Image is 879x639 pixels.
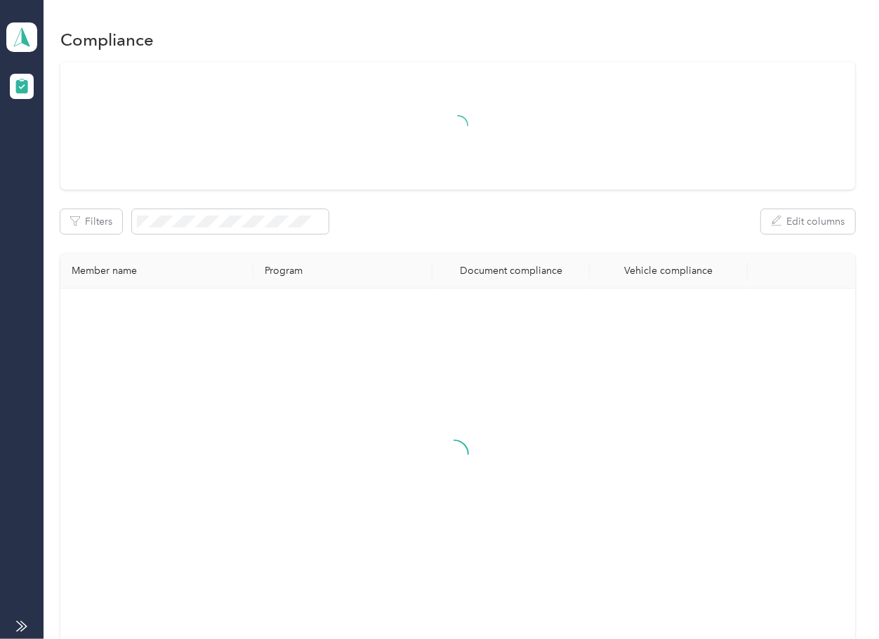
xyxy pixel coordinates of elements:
button: Edit columns [761,209,855,234]
div: Document compliance [444,265,579,277]
th: Program [253,253,432,289]
h1: Compliance [60,32,154,47]
th: Member name [60,253,253,289]
button: Filters [60,209,122,234]
div: Vehicle compliance [601,265,736,277]
iframe: Everlance-gr Chat Button Frame [800,560,879,639]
